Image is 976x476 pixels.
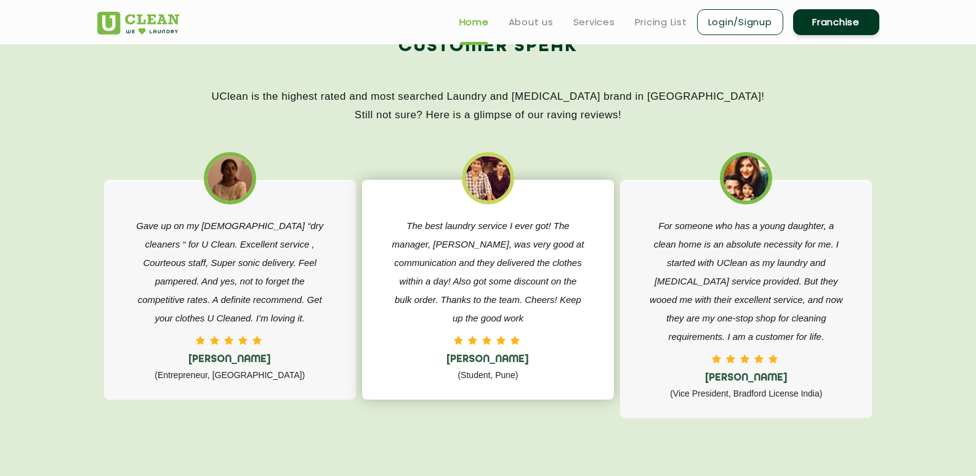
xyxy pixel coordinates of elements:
h5: [PERSON_NAME] [132,354,328,366]
p: (Entrepreneur, [GEOGRAPHIC_DATA]) [132,366,328,384]
img: affordable dry cleaning [724,156,768,201]
img: best laundry nearme [208,156,252,201]
p: (Vice President, Bradford License India) [648,384,844,403]
h5: [PERSON_NAME] [648,373,844,384]
h5: [PERSON_NAME] [390,354,586,366]
a: Pricing List [635,15,687,30]
a: Login/Signup [697,9,783,35]
img: best dry cleaning near me [466,156,510,201]
a: Services [573,15,615,30]
p: UClean is the highest rated and most searched Laundry and [MEDICAL_DATA] brand in [GEOGRAPHIC_DAT... [97,87,879,124]
a: Franchise [793,9,879,35]
a: About us [509,15,554,30]
p: (Student, Pune) [390,366,586,384]
h2: Customer Speak [97,32,879,62]
img: UClean Laundry and Dry Cleaning [97,12,179,34]
p: Gave up on my [DEMOGRAPHIC_DATA] “dry cleaners “ for U Clean. Excellent service , Courteous staff... [132,217,328,328]
p: For someone who has a young daughter, a clean home is an absolute necessity for me. I started wit... [648,217,844,346]
p: The best laundry service I ever got! The manager, [PERSON_NAME], was very good at communication a... [390,217,586,328]
a: Home [459,15,489,30]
